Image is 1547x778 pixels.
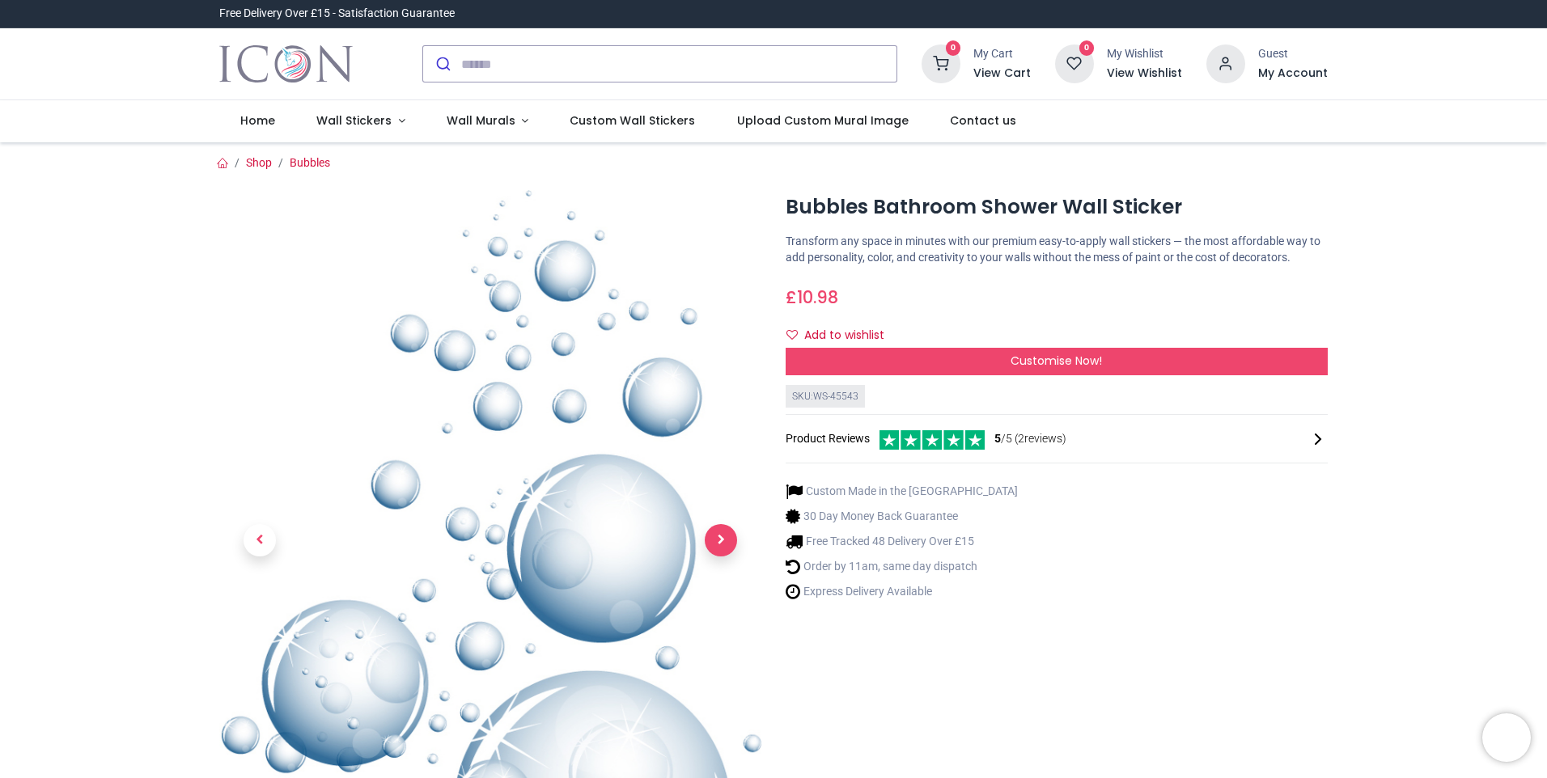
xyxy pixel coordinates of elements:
iframe: Customer reviews powered by Trustpilot [988,6,1328,22]
i: Add to wishlist [786,329,798,340]
a: Wall Stickers [295,100,426,142]
li: Order by 11am, same day dispatch [786,558,1018,575]
button: Submit [423,46,461,82]
li: Custom Made in the [GEOGRAPHIC_DATA] [786,483,1018,500]
span: /5 ( 2 reviews) [994,431,1066,447]
li: 30 Day Money Back Guarantee [786,508,1018,525]
span: Custom Wall Stickers [570,112,695,129]
button: Add to wishlistAdd to wishlist [786,322,898,349]
span: Contact us [950,112,1016,129]
sup: 0 [1079,40,1095,56]
a: 0 [1055,57,1094,70]
a: View Wishlist [1107,66,1182,82]
span: Previous [244,524,276,556]
img: Icon Wall Stickers [219,41,353,87]
span: Next [705,524,737,556]
span: Home [240,112,275,129]
span: Wall Murals [447,112,515,129]
span: Wall Stickers [316,112,392,129]
div: Guest [1258,46,1328,62]
li: Free Tracked 48 Delivery Over £15 [786,533,1018,550]
h1: Bubbles Bathroom Shower Wall Sticker [786,193,1328,221]
div: Product Reviews [786,428,1328,450]
div: My Cart [973,46,1031,62]
a: Bubbles [290,156,330,169]
a: View Cart [973,66,1031,82]
span: Customise Now! [1011,353,1102,369]
div: My Wishlist [1107,46,1182,62]
span: 10.98 [797,285,838,309]
a: Logo of Icon Wall Stickers [219,41,353,87]
a: Wall Murals [426,100,549,142]
div: SKU: WS-45543 [786,385,865,408]
span: £ [786,285,838,309]
p: Transform any space in minutes with our premium easy-to-apply wall stickers — the most affordable... [786,234,1328,265]
a: 0 [922,57,960,70]
a: My Account [1258,66,1328,82]
li: Express Delivery Available [786,583,1018,600]
div: Free Delivery Over £15 - Satisfaction Guarantee [219,6,455,22]
sup: 0 [946,40,961,56]
span: Upload Custom Mural Image [737,112,909,129]
iframe: Brevo live chat [1482,713,1531,762]
span: 5 [994,432,1001,445]
a: Shop [246,156,272,169]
